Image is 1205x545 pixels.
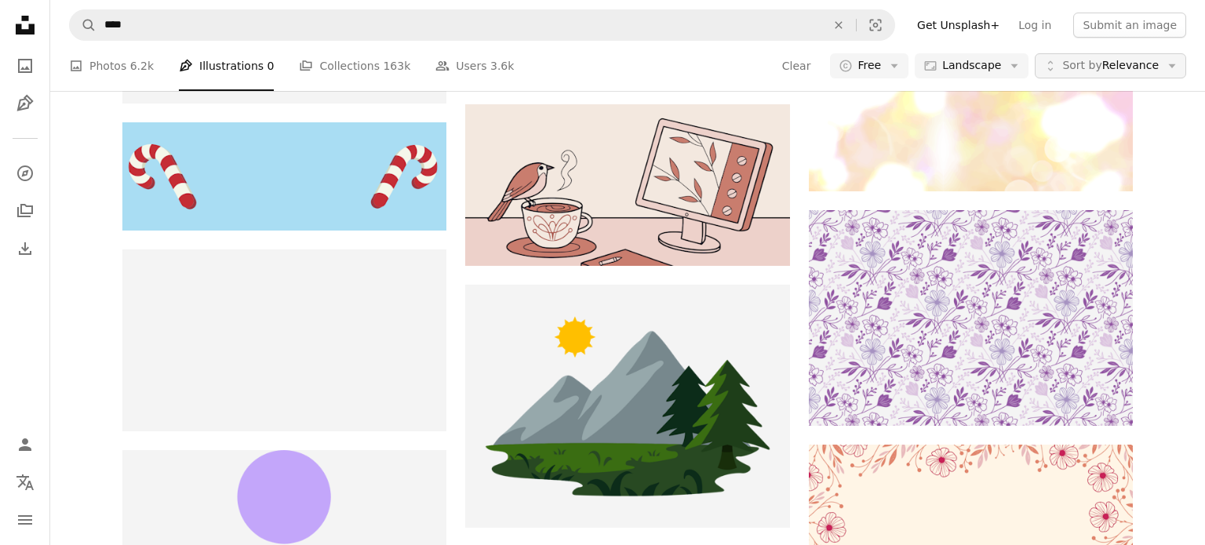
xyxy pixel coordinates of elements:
[70,10,96,40] button: Search Unsplash
[1062,59,1101,71] span: Sort by
[1035,53,1186,78] button: Sort byRelevance
[299,41,410,91] a: Collections 163k
[9,467,41,498] button: Language
[9,88,41,119] a: Illustrations
[1062,58,1159,74] span: Relevance
[809,311,1133,325] a: Delicate purple floral pattern on a white background.
[69,9,895,41] form: Find visuals sitewide
[122,122,446,231] img: Two candy canes on a blue background.
[1073,13,1186,38] button: Submit an image
[9,195,41,227] a: Collections
[830,53,908,78] button: Free
[9,158,41,189] a: Explore
[69,41,154,91] a: Photos 6.2k
[821,10,856,40] button: Clear
[490,57,514,74] span: 3.6k
[9,504,41,536] button: Menu
[465,104,789,267] img: A bird sits beside a cup of tea and a monitor.
[130,57,154,74] span: 6.2k
[809,518,1133,532] a: Floral border with empty center.
[9,429,41,460] a: Log in / Sign up
[122,333,446,347] a: A purple background with green, pink, and orange shapes
[857,58,881,74] span: Free
[1009,13,1061,38] a: Log in
[435,41,514,91] a: Users 3.6k
[908,13,1009,38] a: Get Unsplash+
[383,57,410,74] span: 163k
[857,10,894,40] button: Visual search
[9,233,41,264] a: Download History
[465,178,789,192] a: A bird sits beside a cup of tea and a monitor.
[781,53,812,78] button: Clear
[9,50,41,82] a: Photos
[465,285,789,528] img: Mountains and trees under a sunny sky.
[122,169,446,183] a: Two candy canes on a blue background.
[915,53,1028,78] button: Landscape
[465,399,789,413] a: Mountains and trees under a sunny sky.
[942,58,1001,74] span: Landscape
[122,249,446,431] img: A purple background with green, pink, and orange shapes
[809,210,1133,426] img: Delicate purple floral pattern on a white background.
[9,9,41,44] a: Home — Unsplash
